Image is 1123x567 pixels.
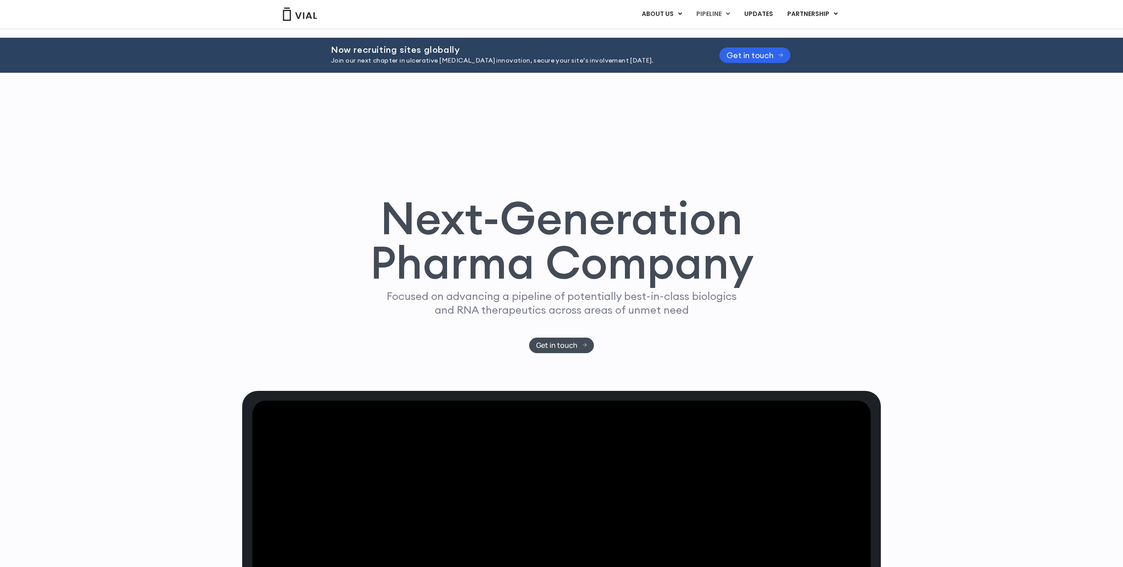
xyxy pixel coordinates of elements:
[635,7,689,22] a: ABOUT USMenu Toggle
[331,45,697,55] h2: Now recruiting sites globally
[529,338,594,353] a: Get in touch
[536,342,577,349] span: Get in touch
[719,47,790,63] a: Get in touch
[369,196,754,285] h1: Next-Generation Pharma Company
[282,8,318,21] img: Vial Logo
[383,289,740,317] p: Focused on advancing a pipeline of potentially best-in-class biologics and RNA therapeutics acros...
[726,52,774,59] span: Get in touch
[331,56,697,66] p: Join our next chapter in ulcerative [MEDICAL_DATA] innovation, secure your site’s involvement [DA...
[689,7,737,22] a: PIPELINEMenu Toggle
[737,7,780,22] a: UPDATES
[780,7,845,22] a: PARTNERSHIPMenu Toggle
